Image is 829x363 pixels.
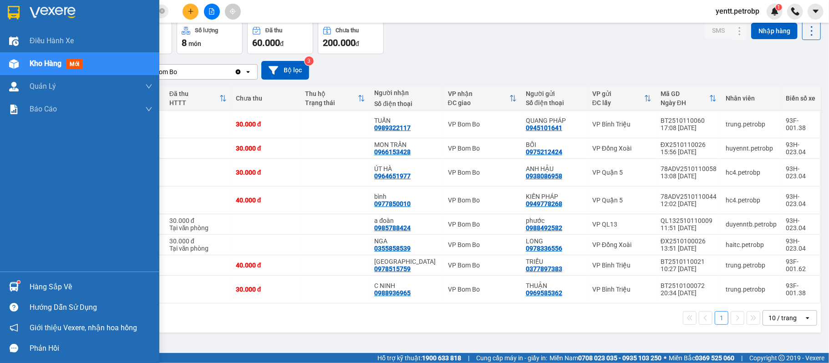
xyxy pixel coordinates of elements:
[9,36,19,46] img: warehouse-icon
[661,258,717,265] div: BT2510110021
[708,5,767,17] span: yentt.petrobp
[9,82,19,91] img: warehouse-icon
[661,172,717,180] div: 13:08 [DATE]
[726,221,777,228] div: duyenntb.petrobp
[159,7,165,16] span: close-circle
[356,40,359,47] span: đ
[305,90,358,97] div: Thu hộ
[204,4,220,20] button: file-add
[448,169,517,176] div: VP Bom Bo
[145,106,153,113] span: down
[592,145,651,152] div: VP Đồng Xoài
[169,237,227,245] div: 30.000 đ
[661,245,717,252] div: 13:51 [DATE]
[9,105,19,114] img: solution-icon
[280,40,284,47] span: đ
[225,4,241,20] button: aim
[592,262,651,269] div: VP Bình Triệu
[526,99,583,106] div: Số điện thoại
[526,258,583,265] div: TRIỀU
[377,353,461,363] span: Hỗ trợ kỹ thuật:
[183,4,198,20] button: plus
[374,100,438,107] div: Số điện thoại
[10,344,18,353] span: message
[726,286,777,293] div: trung.petrobp
[741,353,743,363] span: |
[526,90,583,97] div: Người gửi
[804,314,811,322] svg: open
[305,56,314,66] sup: 3
[145,83,153,90] span: down
[374,258,438,265] div: SEOUL
[374,237,438,245] div: NGA
[777,4,780,10] span: 1
[209,8,215,15] span: file-add
[476,353,547,363] span: Cung cấp máy in - giấy in:
[10,323,18,332] span: notification
[374,172,411,180] div: 0964651977
[188,40,201,47] span: món
[661,99,709,106] div: Ngày ĐH
[661,224,717,232] div: 11:51 [DATE]
[374,245,411,252] div: 0355858539
[169,224,227,232] div: Tại văn phòng
[448,262,517,269] div: VP Bom Bo
[664,356,666,360] span: ⚪️
[592,241,651,248] div: VP Đồng Xoài
[786,258,815,272] div: 93F-001.62
[374,148,411,156] div: 0966153428
[588,86,656,111] th: Toggle SortBy
[165,86,231,111] th: Toggle SortBy
[448,90,509,97] div: VP nhận
[661,282,717,289] div: BT2510100072
[30,280,153,294] div: Hàng sắp về
[177,21,243,54] button: Số lượng8món
[159,8,165,14] span: close-circle
[726,241,777,248] div: haitc.petrobp
[443,86,521,111] th: Toggle SortBy
[751,23,798,39] button: Nhập hàng
[786,193,815,207] div: 93H-023.04
[247,21,313,54] button: Đã thu60.000đ
[323,37,356,48] span: 200.000
[768,313,797,323] div: 10 / trang
[715,311,728,325] button: 1
[30,81,56,92] span: Quản Lý
[448,286,517,293] div: VP Bom Bo
[252,37,280,48] span: 60.000
[812,7,820,15] span: caret-down
[236,169,296,176] div: 30.000 đ
[182,37,187,48] span: 8
[526,265,562,272] div: 0377897383
[786,237,815,252] div: 93H-023.04
[578,354,661,362] strong: 0708 023 035 - 0935 103 250
[30,35,74,46] span: Điều hành xe
[374,193,438,200] div: bình
[526,193,583,200] div: KIẾN PHÁP
[661,217,717,224] div: QL132510110009
[786,282,815,297] div: 93F-001.38
[169,245,227,252] div: Tại văn phòng
[188,8,194,15] span: plus
[726,95,777,102] div: Nhân viên
[448,99,509,106] div: ĐC giao
[526,117,583,124] div: QUANG PHÁP
[526,141,583,148] div: BỐI
[448,197,517,204] div: VP Bom Bo
[592,286,651,293] div: VP Bình Triệu
[526,172,562,180] div: 0938086958
[30,301,153,314] div: Hướng dẫn sử dụng
[468,353,469,363] span: |
[336,27,359,34] div: Chưa thu
[786,141,815,156] div: 93H-023.04
[30,322,137,333] span: Giới thiệu Vexere, nhận hoa hồng
[592,221,651,228] div: VP QL13
[786,217,815,232] div: 93H-023.04
[374,165,438,172] div: ÚT HÀ
[791,7,799,15] img: phone-icon
[169,99,219,106] div: HTTT
[236,262,296,269] div: 40.000 đ
[771,7,779,15] img: icon-new-feature
[661,117,717,124] div: BT2510110060
[265,27,282,34] div: Đã thu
